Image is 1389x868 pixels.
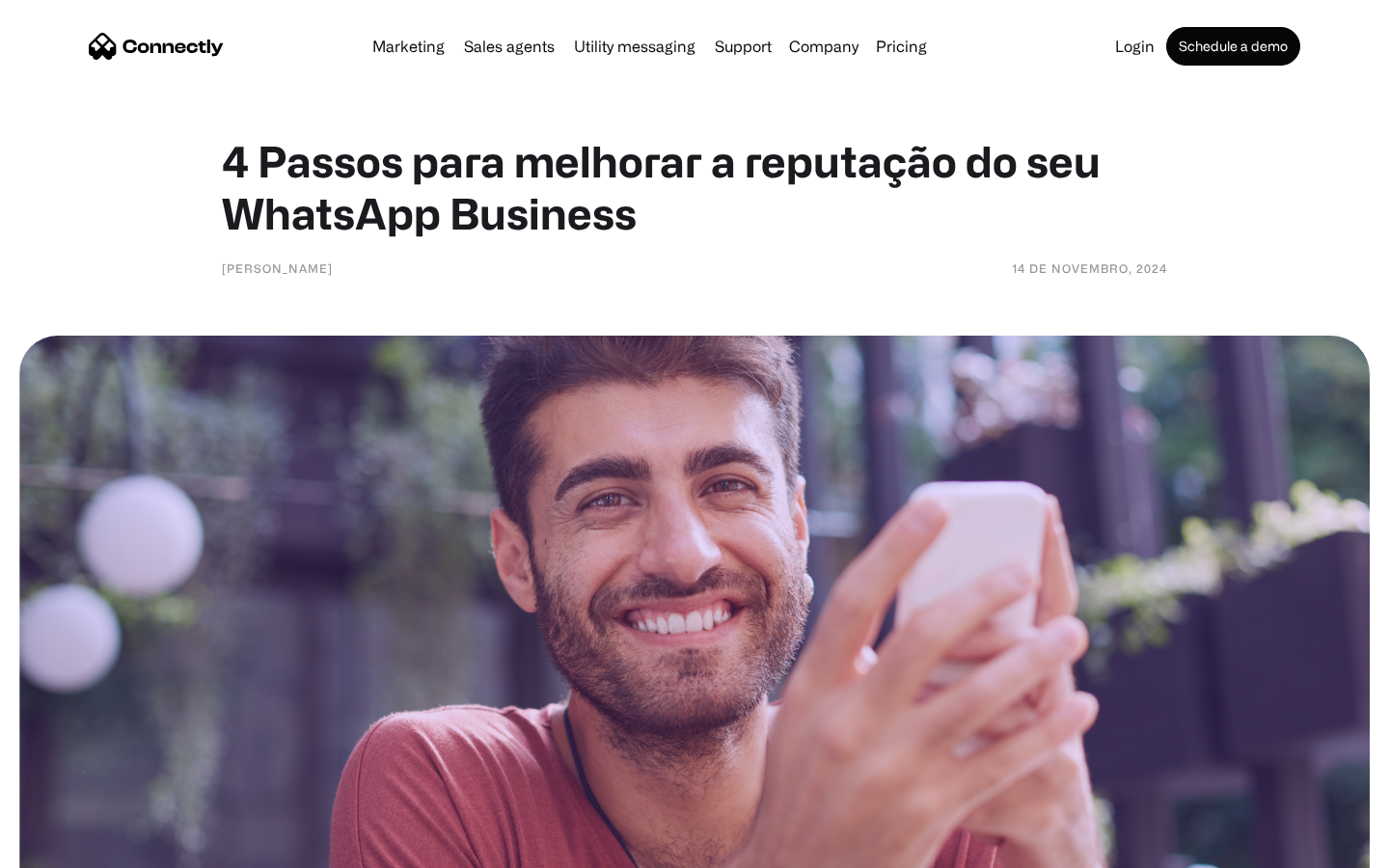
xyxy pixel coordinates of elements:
[89,32,224,61] a: home
[789,33,858,60] div: Company
[707,39,779,54] a: Support
[1012,258,1167,278] div: 14 de novembro, 2024
[456,39,562,54] a: Sales agents
[868,39,935,54] a: Pricing
[1166,27,1300,66] a: Schedule a demo
[39,834,116,861] ul: Language list
[1107,39,1162,54] a: Login
[365,39,452,54] a: Marketing
[566,39,703,54] a: Utility messaging
[19,834,116,861] aside: Language selected: English
[783,33,864,60] div: Company
[222,258,333,278] div: [PERSON_NAME]
[222,135,1167,239] h1: 4 Passos para melhorar a reputação do seu WhatsApp Business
